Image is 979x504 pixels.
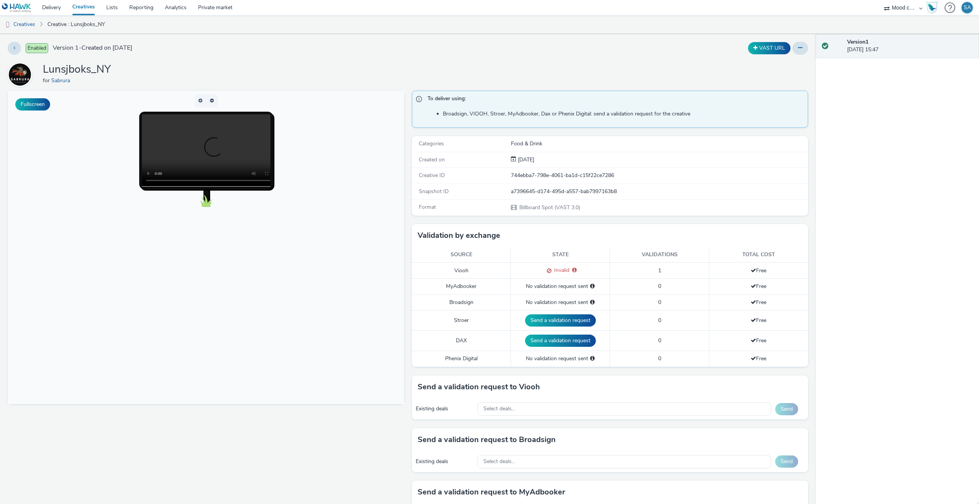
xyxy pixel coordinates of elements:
a: Sabrura [8,71,35,78]
button: Send a validation request [525,335,596,347]
span: Categories [419,140,444,147]
span: 0 [658,337,661,344]
div: 744ebba7-798e-4061-ba1d-c15f22ce7286 [511,172,808,179]
span: 0 [658,299,661,306]
div: No validation request sent [515,299,606,306]
span: Free [751,317,766,324]
th: Total cost [709,247,808,263]
img: Sabrura [9,63,31,86]
span: 1 [658,267,661,274]
div: Please select a deal below and click on Send to send a validation request to Broadsign. [590,299,595,306]
div: SA [964,2,971,13]
span: 0 [658,317,661,324]
div: No validation request sent [515,283,606,290]
td: Broadsign [412,294,511,310]
div: No validation request sent [515,355,606,363]
span: Billboard Spot (VAST 3.0) [519,204,580,211]
span: 0 [658,355,661,362]
span: Creative ID [419,172,445,179]
td: Viooh [412,263,511,279]
a: Sabrura [51,77,73,84]
h1: Lunsjboks_NY [43,62,111,77]
button: VAST URL [748,42,790,54]
span: Invalid [551,267,569,274]
button: Fullscreen [15,98,50,111]
div: a7396645-d174-495d-a557-bab7997163b8 [511,188,808,195]
div: Existing deals [416,458,474,465]
div: Creation 04 September 2025, 15:47 [516,156,534,164]
div: Duplicate the creative as a VAST URL [746,42,792,54]
button: Send [775,403,798,415]
span: for [43,77,51,84]
th: Validations [610,247,709,263]
h3: Send a validation request to Viooh [418,381,540,393]
span: Version 1 - Created on [DATE] [53,44,132,52]
td: DAX [412,331,511,351]
div: Existing deals [416,405,474,413]
span: Enabled [26,43,48,53]
div: Please select a deal below and click on Send to send a validation request to MyAdbooker. [590,283,595,290]
span: Select deals... [483,406,515,412]
span: Format [419,203,436,211]
span: Free [751,337,766,344]
div: [DATE] 15:47 [847,38,973,54]
span: To deliver using: [428,95,800,105]
th: Source [412,247,511,263]
td: Stroer [412,311,511,331]
img: Hawk Academy [926,2,938,14]
span: 0 [658,283,661,290]
button: Send a validation request [525,314,596,327]
h3: Validation by exchange [418,230,500,241]
span: [DATE] [516,156,534,163]
div: Food & Drink [511,140,808,148]
span: Snapshot ID [419,188,449,195]
h3: Send a validation request to Broadsign [418,434,556,445]
td: MyAdbooker [412,279,511,294]
a: Hawk Academy [926,2,941,14]
span: Free [751,355,766,362]
span: Created on [419,156,445,163]
span: Free [751,283,766,290]
button: Send [775,455,798,468]
strong: Version 1 [847,38,868,46]
th: State [511,247,610,263]
img: undefined Logo [2,3,31,13]
td: Phenix Digital [412,351,511,367]
div: Please select a deal below and click on Send to send a validation request to Phenix Digital. [590,355,595,363]
a: Creative : Lunsjboks_NY [44,15,109,34]
span: Free [751,299,766,306]
img: dooh [4,21,11,29]
li: Broadsign, VIOOH, Stroer, MyAdbooker, Dax or Phenix Digital: send a validation request for the cr... [443,110,804,118]
span: Select deals... [483,458,515,465]
h3: Send a validation request to MyAdbooker [418,486,565,498]
span: Free [751,267,766,274]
